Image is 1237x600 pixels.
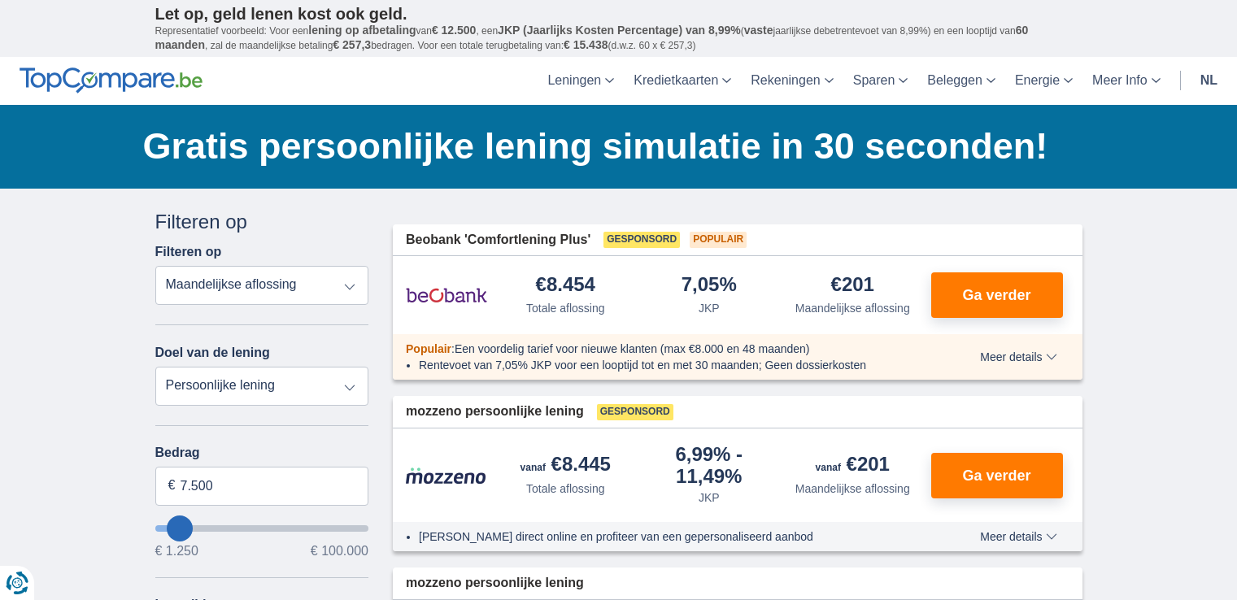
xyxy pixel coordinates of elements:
div: : [393,341,934,357]
img: TopCompare [20,67,203,93]
div: JKP [699,489,720,506]
span: € [168,476,176,495]
span: Meer details [980,531,1056,542]
label: Doel van de lening [155,346,270,360]
div: €201 [831,275,874,297]
label: Filteren op [155,245,222,259]
span: € 257,3 [333,38,371,51]
div: Filteren op [155,208,369,236]
button: Meer details [968,530,1069,543]
li: Rentevoet van 7,05% JKP voor een looptijd tot en met 30 maanden; Geen dossierkosten [419,357,921,373]
div: Maandelijkse aflossing [795,480,910,497]
p: Let op, geld lenen kost ook geld. [155,4,1082,24]
span: JKP (Jaarlijks Kosten Percentage) van 8,99% [498,24,741,37]
button: Meer details [968,350,1069,363]
input: wantToBorrow [155,525,369,532]
a: Energie [1005,57,1082,105]
a: Rekeningen [741,57,843,105]
span: Gesponsord [597,404,673,420]
div: €201 [816,454,890,477]
span: Beobank 'Comfortlening Plus' [406,231,590,250]
div: JKP [699,300,720,316]
button: Ga verder [931,453,1063,498]
div: Totale aflossing [526,300,605,316]
span: Populair [406,342,451,355]
span: vaste [744,24,773,37]
a: Leningen [538,57,624,105]
span: Ga verder [962,468,1030,483]
span: € 100.000 [311,545,368,558]
span: Meer details [980,351,1056,363]
span: € 1.250 [155,545,198,558]
span: Gesponsord [603,232,680,248]
img: product.pl.alt Beobank [406,275,487,315]
button: Ga verder [931,272,1063,318]
a: nl [1191,57,1227,105]
span: mozzeno persoonlijke lening [406,402,584,421]
span: mozzeno persoonlijke lening [406,574,584,593]
div: €8.454 [536,275,595,297]
p: Representatief voorbeeld: Voor een van , een ( jaarlijkse debetrentevoet van 8,99%) en een loopti... [155,24,1082,53]
a: Meer Info [1082,57,1170,105]
a: Sparen [843,57,918,105]
span: Een voordelig tarief voor nieuwe klanten (max €8.000 en 48 maanden) [455,342,810,355]
span: Ga verder [962,288,1030,302]
span: 60 maanden [155,24,1029,51]
div: €8.445 [520,454,611,477]
label: Bedrag [155,446,369,460]
div: 7,05% [682,275,737,297]
span: lening op afbetaling [308,24,416,37]
div: Totale aflossing [526,480,605,497]
div: 6,99% [644,445,775,486]
a: Kredietkaarten [624,57,741,105]
span: € 15.438 [564,38,608,51]
a: Beleggen [917,57,1005,105]
img: product.pl.alt Mozzeno [406,467,487,485]
div: Maandelijkse aflossing [795,300,910,316]
h1: Gratis persoonlijke lening simulatie in 30 seconden! [143,121,1082,172]
span: Populair [690,232,747,248]
span: € 12.500 [432,24,477,37]
li: [PERSON_NAME] direct online en profiteer van een gepersonaliseerd aanbod [419,528,921,545]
